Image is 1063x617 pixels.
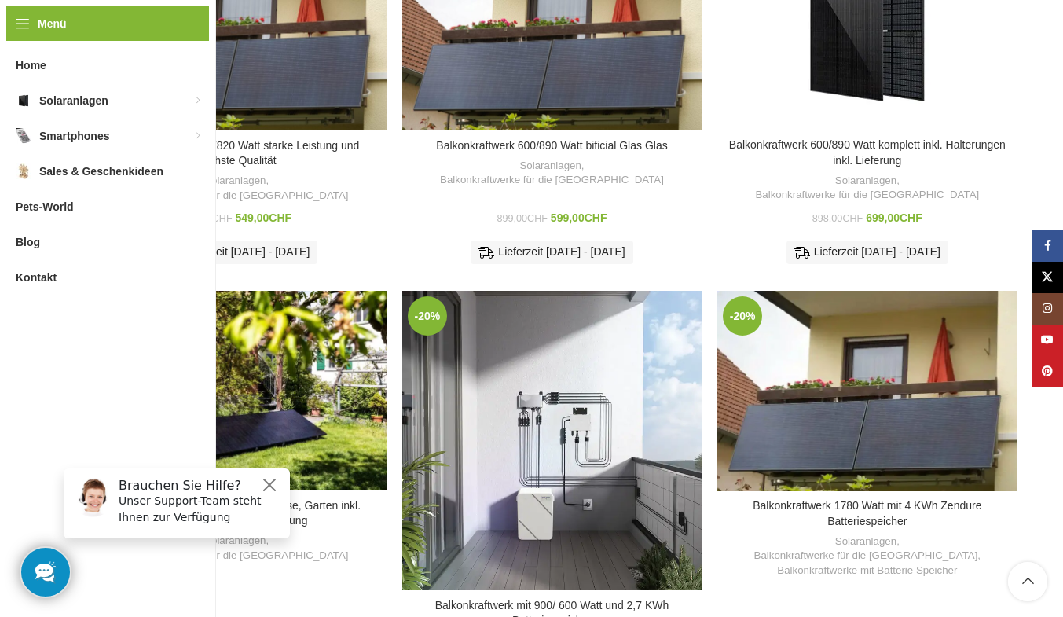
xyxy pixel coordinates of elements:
[835,174,896,189] a: Solaranlagen
[22,22,61,61] img: Customer service
[16,228,40,256] span: Blog
[212,213,233,224] span: CHF
[777,564,957,578] a: Balkonkraftwerke mit Batterie Speicher
[786,241,948,264] div: Lieferzeit [DATE] - [DATE]
[497,213,548,224] bdi: 899,00
[114,139,359,167] a: Balkonkraftwerk 600/820 Watt starke Leistung und höchste Qualität
[842,213,863,224] span: CHF
[753,499,981,527] a: Balkonkraftwerk 1780 Watt mit 4 KWh Zendure Batteriespeicher
[68,37,229,70] p: Unser Support-Team steht Ihnen zur Verfügung
[16,51,46,79] span: Home
[723,296,762,336] span: -20%
[1032,325,1063,356] a: YouTube Social Link
[812,213,863,224] bdi: 898,00
[755,188,979,203] a: Balkonkraftwerke für die [GEOGRAPHIC_DATA]
[204,174,266,189] a: Solaranlagen
[38,15,67,32] span: Menü
[436,139,667,152] a: Balkonkraftwerk 600/890 Watt bificial Glas Glas
[729,138,1006,167] a: Balkonkraftwerk 600/890 Watt komplett inkl. Halterungen inkl. Lieferung
[471,241,632,264] div: Lieferzeit [DATE] - [DATE]
[125,189,349,204] a: Balkonkraftwerke für die [GEOGRAPHIC_DATA]
[717,291,1017,491] a: Balkonkraftwerk 1780 Watt mit 4 KWh Zendure Batteriespeicher
[95,174,379,203] div: ,
[585,211,607,224] span: CHF
[1032,262,1063,293] a: X Social Link
[16,128,31,144] img: Smartphones
[16,163,31,179] img: Sales & Geschenkideen
[39,157,163,185] span: Sales & Geschenkideen
[408,296,447,336] span: -20%
[551,211,607,224] bdi: 599,00
[16,93,31,108] img: Solaranlagen
[440,173,664,188] a: Balkonkraftwerke für die [GEOGRAPHIC_DATA]
[1032,230,1063,262] a: Facebook Social Link
[1032,293,1063,325] a: Instagram Social Link
[236,211,292,224] bdi: 549,00
[410,159,694,188] div: ,
[754,549,978,564] a: Balkonkraftwerke für die [GEOGRAPHIC_DATA]
[527,213,548,224] span: CHF
[1008,562,1047,601] a: Scroll to top button
[402,291,702,590] a: Balkonkraftwerk mit 900/ 600 Watt und 2,7 KWh Batteriespeicher
[519,159,581,174] a: Solaranlagen
[209,20,228,39] button: Close
[900,211,922,224] span: CHF
[68,22,229,37] h6: Brauchen Sie Hilfe?
[156,241,317,264] div: Lieferzeit [DATE] - [DATE]
[725,174,1009,203] div: ,
[269,211,291,224] span: CHF
[39,86,108,115] span: Solaranlagen
[16,263,57,292] span: Kontakt
[866,211,922,224] bdi: 699,00
[725,534,1009,578] div: , ,
[39,122,109,150] span: Smartphones
[16,193,74,221] span: Pets-World
[835,534,896,549] a: Solaranlagen
[1032,356,1063,387] a: Pinterest Social Link
[87,291,387,490] a: Steckerkraftwerk 890 Watt für Terasse, Garten inkl. Aufständerung und Lieferung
